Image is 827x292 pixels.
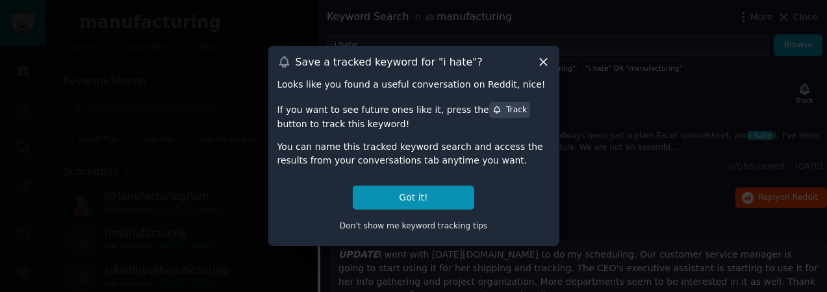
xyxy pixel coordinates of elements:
div: Looks like you found a useful conversation on Reddit, nice! [277,78,550,91]
div: Track [492,104,527,116]
div: If you want to see future ones like it, press the button to track this keyword! [277,101,550,130]
button: Got it! [353,186,474,210]
h3: Save a tracked keyword for " i hate "? [296,55,483,69]
span: Don't show me keyword tracking tips [340,221,488,230]
div: You can name this tracked keyword search and access the results from your conversations tab anyti... [277,140,550,167]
